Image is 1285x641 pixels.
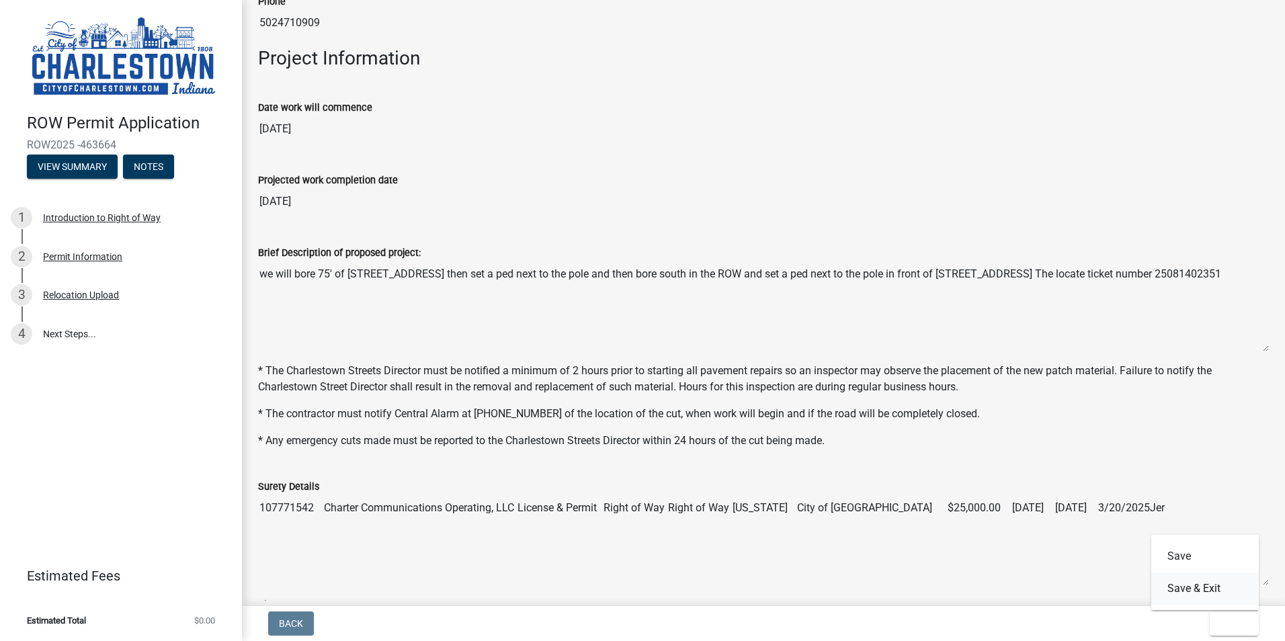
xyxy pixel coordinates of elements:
[258,406,1269,422] p: * The contractor must notify Central Alarm at [PHONE_NUMBER] of the location of the cut, when wor...
[27,138,215,151] span: ROW2025 -463664
[258,261,1269,352] textarea: we will bore 75' of [STREET_ADDRESS] then set a ped next to the pole and then bore south in the R...
[268,611,314,636] button: Back
[1151,540,1259,572] button: Save
[27,114,231,133] h4: ROW Permit Application
[1151,572,1259,605] button: Save & Exit
[279,618,303,629] span: Back
[27,14,220,99] img: City of Charlestown, Indiana
[258,482,319,492] label: Surety Details
[258,495,1269,586] textarea: 107771542 Charter Communications Operating, LLC License & Permit Right of Way Right of Way [US_ST...
[194,616,215,625] span: $0.00
[258,103,372,113] label: Date work will commence
[1151,535,1259,610] div: Exit
[43,213,161,222] div: Introduction to Right of Way
[258,47,1269,70] h3: Project Information
[27,616,86,625] span: Estimated Total
[258,249,421,258] label: Brief Description of proposed project:
[11,562,220,589] a: Estimated Fees
[11,246,32,267] div: 2
[258,433,1269,449] p: * Any emergency cuts made must be reported to the Charlestown Streets Director within 24 hours of...
[43,290,119,300] div: Relocation Upload
[123,155,174,179] button: Notes
[258,601,300,610] label: Signature
[11,207,32,228] div: 1
[43,252,122,261] div: Permit Information
[11,323,32,345] div: 4
[27,162,118,173] wm-modal-confirm: Summary
[11,284,32,306] div: 3
[123,162,174,173] wm-modal-confirm: Notes
[1220,618,1240,629] span: Exit
[258,363,1269,395] p: * The Charlestown Streets Director must be notified a minimum of 2 hours prior to starting all pa...
[1210,611,1259,636] button: Exit
[27,155,118,179] button: View Summary
[258,176,398,185] label: Projected work completion date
